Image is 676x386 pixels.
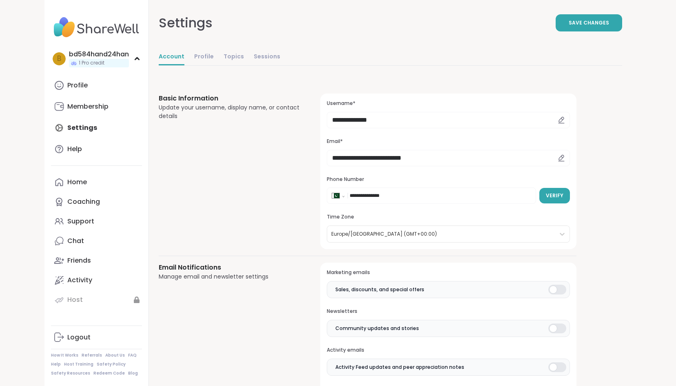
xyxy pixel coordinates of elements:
[194,49,214,65] a: Profile
[67,81,88,90] div: Profile
[82,353,102,358] a: Referrals
[159,94,301,103] h3: Basic Information
[128,353,137,358] a: FAQ
[51,270,142,290] a: Activity
[159,272,301,281] div: Manage email and newsletter settings
[67,197,100,206] div: Coaching
[51,139,142,159] a: Help
[93,370,125,376] a: Redeem Code
[67,333,91,342] div: Logout
[51,361,61,367] a: Help
[79,60,104,67] span: 1 Pro credit
[327,308,570,315] h3: Newsletters
[335,286,424,293] span: Sales, discounts, and special offers
[51,251,142,270] a: Friends
[67,217,94,226] div: Support
[159,263,301,272] h3: Email Notifications
[67,145,82,154] div: Help
[51,328,142,347] a: Logout
[67,237,84,245] div: Chat
[327,269,570,276] h3: Marketing emails
[51,370,90,376] a: Safety Resources
[51,172,142,192] a: Home
[159,13,213,33] div: Settings
[335,364,464,371] span: Activity Feed updates and peer appreciation notes
[556,14,622,31] button: Save Changes
[224,49,244,65] a: Topics
[569,19,609,27] span: Save Changes
[57,54,61,64] span: b
[51,231,142,251] a: Chat
[51,97,142,116] a: Membership
[67,178,87,187] div: Home
[67,256,91,265] div: Friends
[327,214,570,221] h3: Time Zone
[67,295,83,304] div: Host
[327,347,570,354] h3: Activity emails
[51,290,142,310] a: Host
[159,103,301,120] div: Update your username, display name, or contact details
[128,370,138,376] a: Blog
[51,353,78,358] a: How It Works
[51,13,142,42] img: ShareWell Nav Logo
[51,192,142,212] a: Coaching
[254,49,280,65] a: Sessions
[67,102,109,111] div: Membership
[327,138,570,145] h3: Email*
[67,276,92,285] div: Activity
[539,188,570,203] button: Verify
[51,76,142,95] a: Profile
[69,50,129,59] div: bd584hand24han
[159,49,184,65] a: Account
[335,325,419,332] span: Community updates and stories
[546,192,563,199] span: Verify
[327,100,570,107] h3: Username*
[51,212,142,231] a: Support
[64,361,93,367] a: Host Training
[105,353,125,358] a: About Us
[97,361,126,367] a: Safety Policy
[327,176,570,183] h3: Phone Number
